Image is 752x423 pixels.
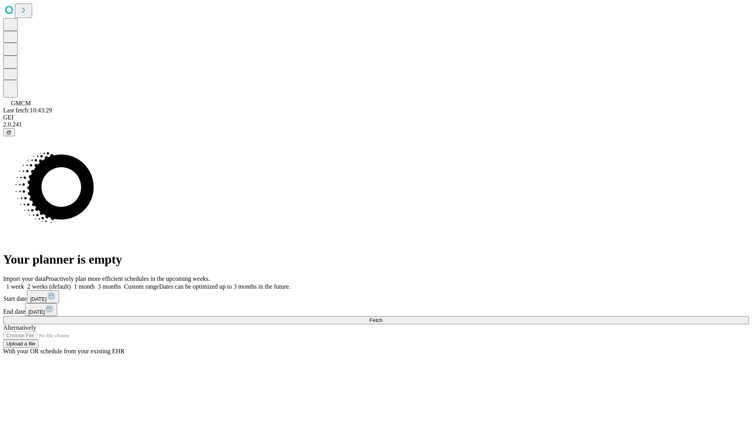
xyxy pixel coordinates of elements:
[3,290,749,303] div: Start date
[28,309,45,315] span: [DATE]
[27,283,71,290] span: 2 weeks (default)
[3,114,749,121] div: GEI
[3,303,749,316] div: End date
[11,100,31,107] span: GMCM
[74,283,95,290] span: 1 month
[6,283,24,290] span: 1 week
[159,283,290,290] span: Dates can be optimized up to 3 months in the future.
[6,129,12,135] span: @
[3,128,15,136] button: @
[3,121,749,128] div: 2.0.241
[124,283,159,290] span: Custom range
[3,252,749,267] h1: Your planner is empty
[3,275,45,282] span: Import your data
[3,348,125,354] span: With your OR schedule from your existing EHR
[25,303,57,316] button: [DATE]
[369,317,382,323] span: Fetch
[3,324,36,331] span: Alternatively
[3,340,38,348] button: Upload a file
[27,290,59,303] button: [DATE]
[3,107,52,114] span: Last fetch: 10:43:29
[45,275,210,282] span: Proactively plan more efficient schedules in the upcoming weeks.
[98,283,121,290] span: 3 months
[3,316,749,324] button: Fetch
[30,296,47,302] span: [DATE]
